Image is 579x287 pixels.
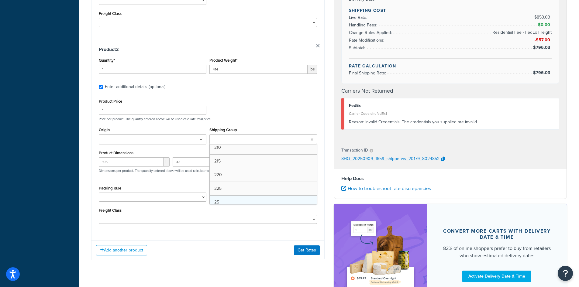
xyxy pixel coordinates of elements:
[99,85,103,89] input: Enter additional details (optional)
[341,146,368,155] p: Transaction ID
[99,208,122,213] label: Freight Class
[209,65,308,74] input: 0.00
[349,118,555,126] div: Invalid Credentials. The credentials you supplied are invalid.
[349,101,555,110] div: FedEx
[442,228,553,240] div: Convert more carts with delivery date & time
[538,22,552,28] span: $0.00
[164,157,170,166] span: L
[210,182,317,195] a: 225
[99,151,133,155] label: Product Dimensions
[214,185,222,192] span: 225
[349,119,364,125] span: Reason:
[534,14,552,20] span: $853.03
[294,245,320,255] button: Get Rates
[349,22,379,28] span: Handling Fees:
[210,141,317,154] a: 210
[316,44,320,47] a: Remove Item
[558,266,573,281] button: Open Resource Center
[96,245,147,255] button: Add another product
[210,155,317,168] a: 215
[210,168,317,182] a: 220
[533,70,552,76] span: $796.03
[214,144,221,151] span: 210
[105,83,165,91] div: Enter additional details (optional)
[97,169,225,173] p: Dimensions per product. The quantity entered above will be used calculate total volume.
[97,117,319,121] p: Price per product. The quantity entered above will be used calculate total price.
[99,58,115,63] label: Quantity*
[349,7,552,14] h4: Shipping Cost
[99,128,110,132] label: Origin
[99,65,206,74] input: 0.0
[99,186,121,190] label: Packing Rule
[209,128,237,132] label: Shipping Group
[341,175,560,182] h4: Help Docs
[462,271,531,282] a: Activate Delivery Date & Time
[341,185,431,192] a: How to troubleshoot rate discrepancies
[535,37,552,43] span: -$57.00
[214,199,219,205] span: 25
[341,87,560,95] h4: Carriers Not Returned
[99,99,122,104] label: Product Price
[99,11,122,16] label: Freight Class
[349,63,552,69] h4: Rate Calculation
[349,14,369,21] span: Live Rate:
[210,196,317,209] a: 25
[349,37,386,43] span: Rate Modifications:
[349,70,388,76] span: Final Shipping Rate:
[209,58,237,63] label: Product Weight*
[214,158,221,164] span: 215
[214,172,222,178] span: 220
[442,245,553,259] div: 82% of online shoppers prefer to buy from retailers who show estimated delivery dates
[349,45,367,51] span: Subtotal:
[308,65,317,74] span: lbs
[341,155,439,164] p: SHQ_20250909_1659_shipperws_20179_8024852
[349,29,393,36] span: Change Rules Applied:
[533,44,552,51] span: $796.03
[99,46,317,53] h3: Product 2
[349,109,555,118] div: Carrier Code: shqfedEx1
[491,29,552,36] span: Residential Fee - FedEx Freight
